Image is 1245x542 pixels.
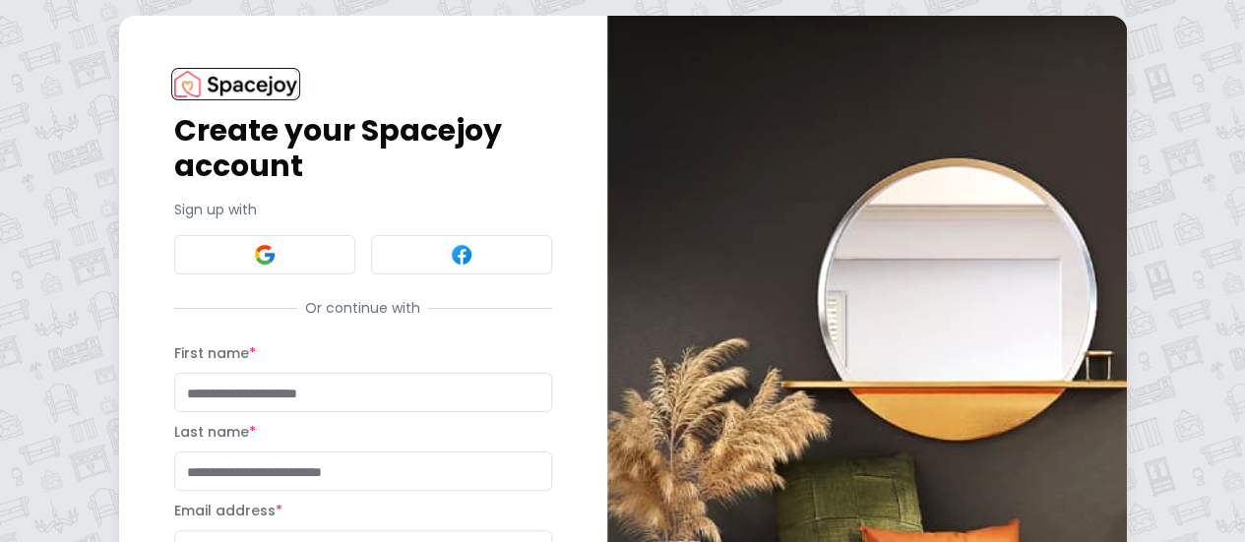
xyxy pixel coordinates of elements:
[174,343,256,363] label: First name
[174,113,552,184] h1: Create your Spacejoy account
[174,422,256,442] label: Last name
[253,243,277,267] img: Google signin
[297,298,428,318] span: Or continue with
[174,200,552,219] p: Sign up with
[450,243,473,267] img: Facebook signin
[174,71,297,97] img: Spacejoy Logo
[174,501,282,520] label: Email address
